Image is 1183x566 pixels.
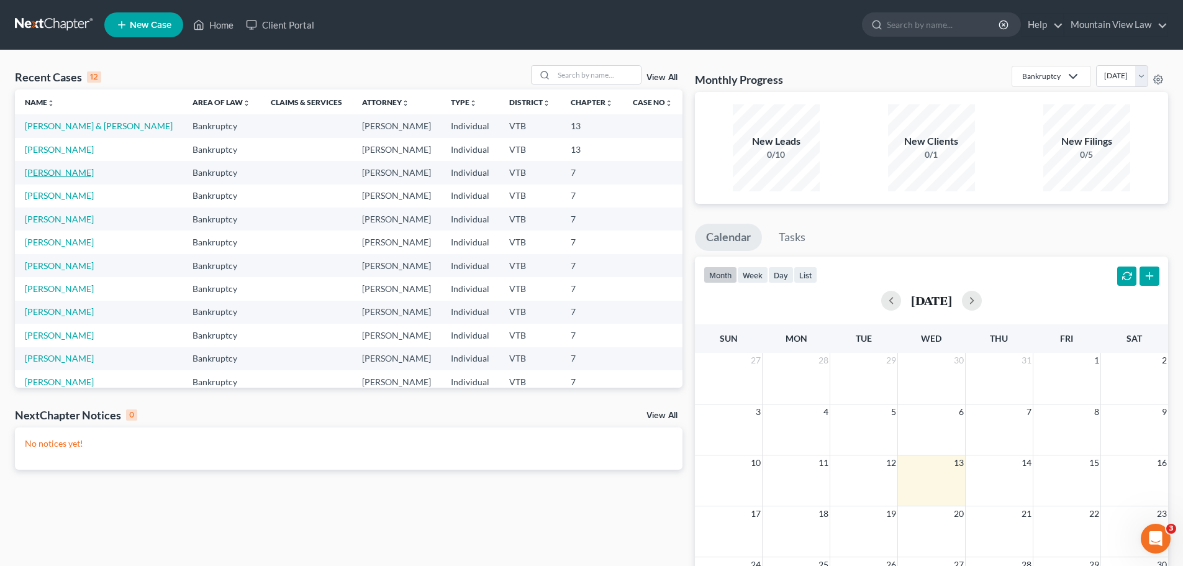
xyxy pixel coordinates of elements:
a: [PERSON_NAME] [25,214,94,224]
div: 0 [126,409,137,421]
a: Districtunfold_more [509,98,550,107]
span: 14 [1020,455,1033,470]
div: NextChapter Notices [15,408,137,422]
td: Individual [441,161,499,184]
td: [PERSON_NAME] [352,301,441,324]
td: Bankruptcy [183,138,260,161]
p: No notices yet! [25,437,673,450]
span: 27 [750,353,762,368]
a: Client Portal [240,14,320,36]
td: VTB [499,161,560,184]
td: [PERSON_NAME] [352,114,441,137]
h2: [DATE] [911,294,952,307]
span: 3 [1166,524,1176,534]
a: [PERSON_NAME] [25,330,94,340]
td: Bankruptcy [183,231,260,253]
a: [PERSON_NAME] [25,306,94,317]
td: VTB [499,324,560,347]
span: 20 [953,506,965,521]
a: [PERSON_NAME] [25,167,94,178]
a: Help [1022,14,1063,36]
span: Mon [786,333,807,344]
td: Bankruptcy [183,301,260,324]
td: Individual [441,231,499,253]
span: 15 [1088,455,1100,470]
a: Home [187,14,240,36]
a: [PERSON_NAME] [25,283,94,294]
td: [PERSON_NAME] [352,231,441,253]
td: Bankruptcy [183,254,260,277]
td: Bankruptcy [183,370,260,393]
a: Tasks [768,224,817,251]
span: 17 [750,506,762,521]
a: Case Nounfold_more [633,98,673,107]
div: Recent Cases [15,70,101,84]
a: Calendar [695,224,762,251]
td: [PERSON_NAME] [352,208,441,231]
i: unfold_more [665,99,673,107]
td: 7 [561,231,623,253]
td: 7 [561,347,623,370]
th: Claims & Services [261,89,352,114]
i: unfold_more [543,99,550,107]
div: 0/10 [733,148,820,161]
td: 7 [561,370,623,393]
span: 22 [1088,506,1100,521]
div: 0/5 [1043,148,1130,161]
span: Tue [856,333,872,344]
span: 5 [890,404,897,419]
div: 0/1 [888,148,975,161]
span: 1 [1093,353,1100,368]
span: Fri [1060,333,1073,344]
td: Individual [441,277,499,300]
span: 3 [755,404,762,419]
td: [PERSON_NAME] [352,324,441,347]
a: Chapterunfold_more [571,98,613,107]
td: [PERSON_NAME] [352,277,441,300]
div: New Leads [733,134,820,148]
a: Area of Lawunfold_more [193,98,250,107]
td: Bankruptcy [183,347,260,370]
span: 2 [1161,353,1168,368]
td: VTB [499,277,560,300]
button: month [704,267,737,283]
td: [PERSON_NAME] [352,370,441,393]
span: 16 [1156,455,1168,470]
a: View All [646,411,678,420]
span: 9 [1161,404,1168,419]
a: [PERSON_NAME] & [PERSON_NAME] [25,121,173,131]
td: [PERSON_NAME] [352,185,441,208]
td: 13 [561,114,623,137]
td: VTB [499,370,560,393]
span: Sat [1126,333,1142,344]
td: 7 [561,301,623,324]
div: New Filings [1043,134,1130,148]
span: 6 [958,404,965,419]
td: VTB [499,231,560,253]
span: 7 [1025,404,1033,419]
td: Individual [441,208,499,231]
td: VTB [499,347,560,370]
span: 23 [1156,506,1168,521]
td: VTB [499,301,560,324]
input: Search by name... [554,66,641,84]
a: [PERSON_NAME] [25,260,94,271]
td: Individual [441,324,499,347]
a: [PERSON_NAME] [25,190,94,201]
td: 7 [561,277,623,300]
span: 29 [885,353,897,368]
td: Bankruptcy [183,185,260,208]
i: unfold_more [469,99,477,107]
td: 7 [561,324,623,347]
td: VTB [499,138,560,161]
a: [PERSON_NAME] [25,377,94,387]
h3: Monthly Progress [695,72,783,87]
td: [PERSON_NAME] [352,138,441,161]
a: [PERSON_NAME] [25,353,94,363]
button: week [737,267,768,283]
td: Individual [441,347,499,370]
div: New Clients [888,134,975,148]
td: Individual [441,138,499,161]
div: Bankruptcy [1022,71,1061,81]
td: Bankruptcy [183,114,260,137]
